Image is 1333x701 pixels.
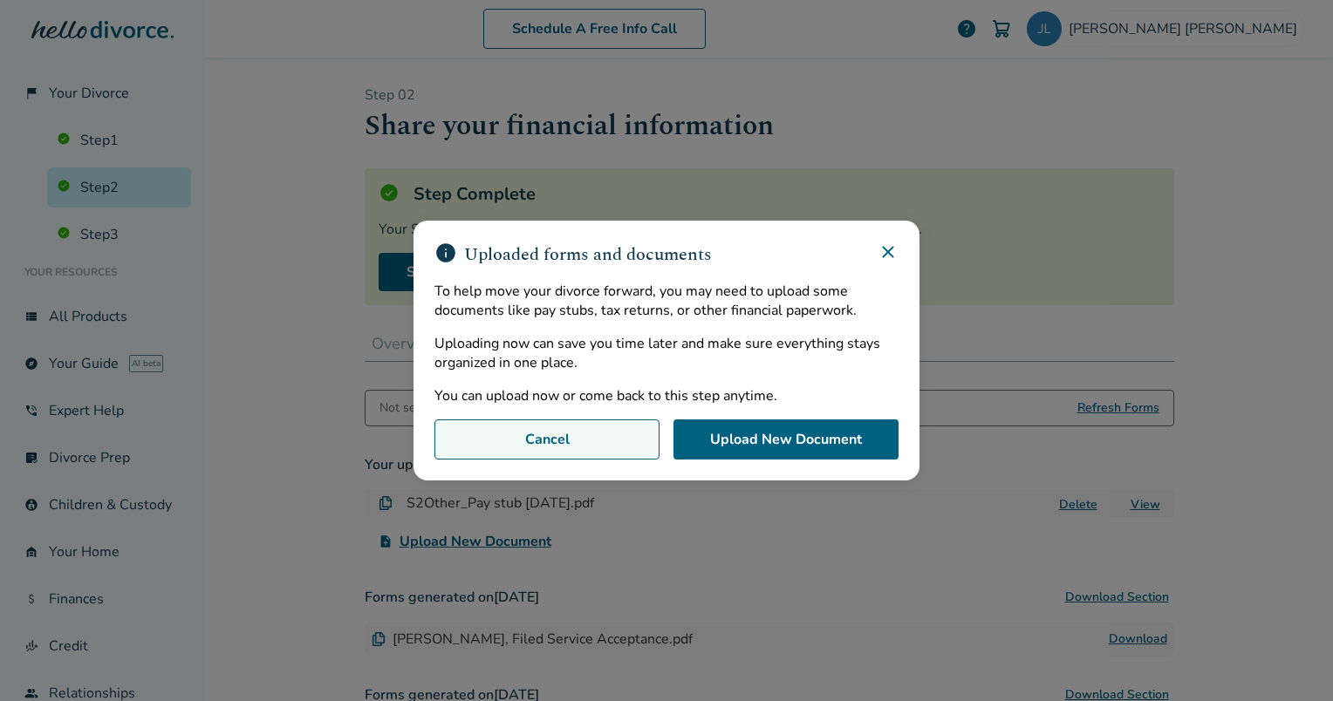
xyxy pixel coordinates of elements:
span: info [434,242,457,268]
p: Uploading now can save you time later and make sure everything stays organized in one place. [434,334,899,372]
p: You can upload now or come back to this step anytime. [434,386,899,405]
h3: Uploaded forms and documents [434,242,712,268]
p: To help move your divorce forward, you may need to upload some documents like pay stubs, tax retu... [434,282,899,320]
button: Cancel [434,419,660,459]
button: Upload New Document [673,419,899,459]
iframe: Chat Widget [1246,617,1333,701]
